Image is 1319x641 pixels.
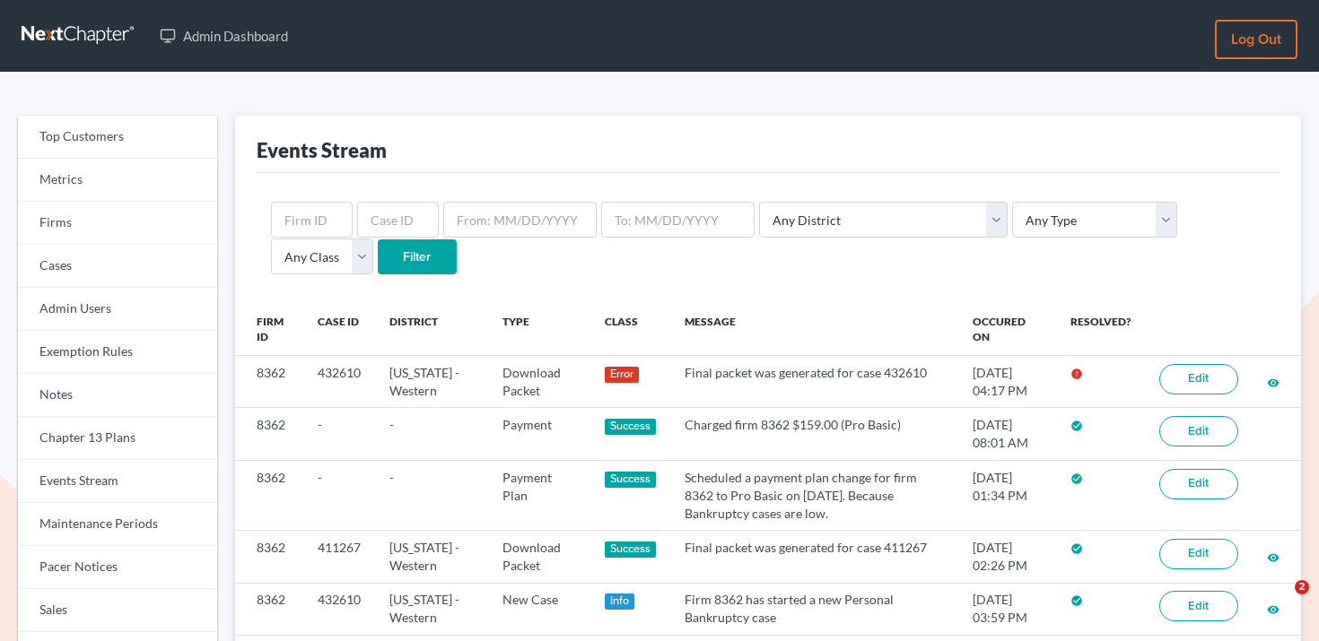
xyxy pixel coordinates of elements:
th: Type [488,304,590,356]
a: Exemption Rules [18,331,217,374]
input: Firm ID [271,202,353,238]
a: Cases [18,245,217,288]
i: visibility [1267,377,1280,389]
a: Notes [18,374,217,417]
td: Final packet was generated for case 411267 [670,531,957,583]
a: Top Customers [18,116,217,159]
div: Success [605,419,657,435]
td: [DATE] 02:26 PM [958,531,1056,583]
i: check_circle [1070,542,1083,555]
input: To: MM/DD/YYYY [601,202,755,238]
td: Download Packet [488,356,590,408]
td: [DATE] 08:01 AM [958,408,1056,460]
td: [DATE] 03:59 PM [958,583,1056,635]
div: Error [605,367,640,383]
td: Download Packet [488,531,590,583]
div: Success [605,541,657,558]
i: check_circle [1070,594,1083,607]
th: Resolved? [1056,304,1145,356]
td: 411267 [303,531,375,583]
td: [DATE] 01:34 PM [958,460,1056,530]
td: 432610 [303,356,375,408]
a: Admin Dashboard [151,20,297,52]
td: - [303,460,375,530]
th: Message [670,304,957,356]
td: Charged firm 8362 $159.00 (Pro Basic) [670,408,957,460]
i: check_circle [1070,420,1083,432]
td: - [375,460,488,530]
a: Admin Users [18,288,217,331]
th: District [375,304,488,356]
td: New Case [488,583,590,635]
a: Edit [1159,591,1238,621]
td: Firm 8362 has started a new Personal Bankruptcy case [670,583,957,635]
iframe: Intercom live chat [1258,580,1301,623]
a: visibility [1267,549,1280,564]
i: visibility [1267,551,1280,564]
div: Info [605,593,635,610]
td: 8362 [235,531,304,583]
td: [DATE] 04:17 PM [958,356,1056,408]
td: [US_STATE] - Western [375,583,488,635]
th: Firm ID [235,304,304,356]
td: 8362 [235,408,304,460]
th: Case ID [303,304,375,356]
a: Edit [1159,539,1238,569]
a: Events Stream [18,460,217,503]
input: Case ID [357,202,439,238]
td: 8362 [235,460,304,530]
a: Pacer Notices [18,546,217,589]
td: Scheduled a payment plan change for firm 8362 to Pro Basic on [DATE]. Because Bankruptcy cases ar... [670,460,957,530]
a: Metrics [18,159,217,202]
div: Success [605,472,657,488]
span: 2 [1295,580,1309,594]
td: 8362 [235,356,304,408]
input: From: MM/DD/YYYY [443,202,597,238]
th: Occured On [958,304,1056,356]
td: [US_STATE] - Western [375,531,488,583]
td: - [375,408,488,460]
i: error [1070,368,1083,380]
td: [US_STATE] - Western [375,356,488,408]
td: Final packet was generated for case 432610 [670,356,957,408]
td: Payment Plan [488,460,590,530]
td: - [303,408,375,460]
a: Maintenance Periods [18,503,217,546]
th: Class [590,304,671,356]
a: Chapter 13 Plans [18,417,217,460]
a: visibility [1267,374,1280,389]
td: Payment [488,408,590,460]
input: Filter [378,239,457,275]
td: 8362 [235,583,304,635]
a: Edit [1159,364,1238,394]
a: Log out [1215,20,1297,59]
div: Events Stream [257,137,387,163]
a: Firms [18,202,217,245]
a: Sales [18,589,217,632]
td: 432610 [303,583,375,635]
a: Edit [1159,469,1238,499]
a: Edit [1159,416,1238,446]
i: check_circle [1070,472,1083,485]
